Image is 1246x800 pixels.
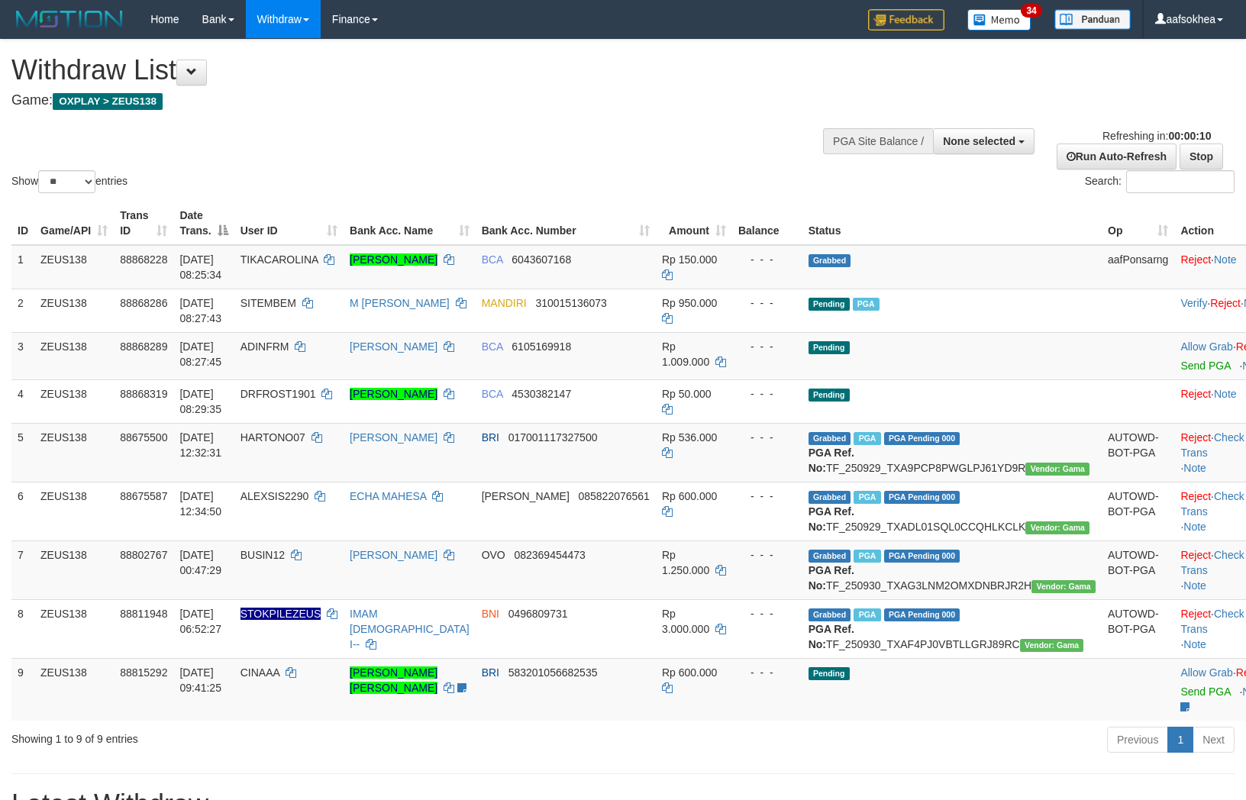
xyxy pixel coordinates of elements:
td: AUTOWD-BOT-PGA [1102,423,1174,482]
label: Search: [1085,170,1235,193]
a: Note [1214,253,1237,266]
div: Showing 1 to 9 of 9 entries [11,725,508,747]
td: 4 [11,379,34,423]
a: [PERSON_NAME] [350,388,437,400]
td: ZEUS138 [34,482,114,540]
div: - - - [738,606,796,621]
a: Check Trans [1180,490,1244,518]
span: BCA [482,253,503,266]
span: [PERSON_NAME] [482,490,570,502]
span: PGA Pending [884,550,960,563]
a: Reject [1180,549,1211,561]
span: 34 [1021,4,1041,18]
span: Rp 950.000 [662,297,717,309]
select: Showentries [38,170,95,193]
input: Search: [1126,170,1235,193]
td: AUTOWD-BOT-PGA [1102,482,1174,540]
span: Grabbed [809,550,851,563]
span: BCA [482,340,503,353]
a: Send PGA [1180,360,1230,372]
b: PGA Ref. No: [809,505,854,533]
a: [PERSON_NAME] [350,431,437,444]
a: Note [1183,579,1206,592]
span: CINAAA [240,666,279,679]
a: Note [1183,638,1206,650]
a: Verify [1180,297,1207,309]
span: BRI [482,666,499,679]
span: Copy 6043607168 to clipboard [512,253,571,266]
td: ZEUS138 [34,423,114,482]
th: Op: activate to sort column ascending [1102,202,1174,245]
b: PGA Ref. No: [809,564,854,592]
span: BNI [482,608,499,620]
a: Reject [1180,431,1211,444]
td: ZEUS138 [34,245,114,289]
span: Rp 536.000 [662,431,717,444]
td: ZEUS138 [34,599,114,658]
span: Rp 50.000 [662,388,712,400]
label: Show entries [11,170,128,193]
a: Allow Grab [1180,340,1232,353]
span: [DATE] 06:52:27 [179,608,221,635]
a: Reject [1180,388,1211,400]
span: 88868286 [120,297,167,309]
span: Marked by aaftanly [853,298,880,311]
a: [PERSON_NAME] [350,549,437,561]
span: Pending [809,667,850,680]
span: Copy 082369454473 to clipboard [514,549,585,561]
th: Balance [732,202,802,245]
span: MANDIRI [482,297,527,309]
img: Feedback.jpg [868,9,944,31]
span: BRI [482,431,499,444]
div: - - - [738,430,796,445]
th: User ID: activate to sort column ascending [234,202,344,245]
span: [DATE] 08:25:34 [179,253,221,281]
td: ZEUS138 [34,379,114,423]
td: 6 [11,482,34,540]
span: Rp 600.000 [662,490,717,502]
td: ZEUS138 [34,540,114,599]
td: TF_250929_TXADL01SQL0CCQHLKCLK [802,482,1102,540]
span: [DATE] 12:34:50 [179,490,221,518]
td: TF_250930_TXAG3LNM2OMXDNBRJR2H [802,540,1102,599]
td: ZEUS138 [34,289,114,332]
span: [DATE] 08:27:43 [179,297,221,324]
img: panduan.png [1054,9,1131,30]
span: 88802767 [120,549,167,561]
th: Game/API: activate to sort column ascending [34,202,114,245]
span: Grabbed [809,608,851,621]
span: Vendor URL: https://trx31.1velocity.biz [1020,639,1084,652]
span: Copy 583201056682535 to clipboard [508,666,598,679]
span: Refreshing in: [1102,130,1211,142]
div: PGA Site Balance / [823,128,933,154]
span: Rp 3.000.000 [662,608,709,635]
span: Pending [809,298,850,311]
a: Send PGA [1180,685,1230,698]
span: 88868319 [120,388,167,400]
a: Check Trans [1180,549,1244,576]
span: Marked by aafsreyleap [854,608,880,621]
span: OXPLAY > ZEUS138 [53,93,163,110]
a: IMAM [DEMOGRAPHIC_DATA] I-- [350,608,470,650]
td: AUTOWD-BOT-PGA [1102,599,1174,658]
span: Copy 310015136073 to clipboard [535,297,606,309]
div: - - - [738,489,796,504]
span: Copy 0496809731 to clipboard [508,608,568,620]
td: aafPonsarng [1102,245,1174,289]
a: [PERSON_NAME] [350,340,437,353]
a: Reject [1210,297,1241,309]
a: Next [1193,727,1235,753]
span: 88811948 [120,608,167,620]
a: [PERSON_NAME] [PERSON_NAME] [350,666,437,694]
div: - - - [738,386,796,402]
a: [PERSON_NAME] [350,253,437,266]
td: 9 [11,658,34,721]
div: - - - [738,665,796,680]
span: Rp 1.009.000 [662,340,709,368]
span: Pending [809,389,850,402]
a: Note [1183,521,1206,533]
span: Vendor URL: https://trx31.1velocity.biz [1025,521,1089,534]
strong: 00:00:10 [1168,130,1211,142]
th: Status [802,202,1102,245]
a: Note [1183,462,1206,474]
